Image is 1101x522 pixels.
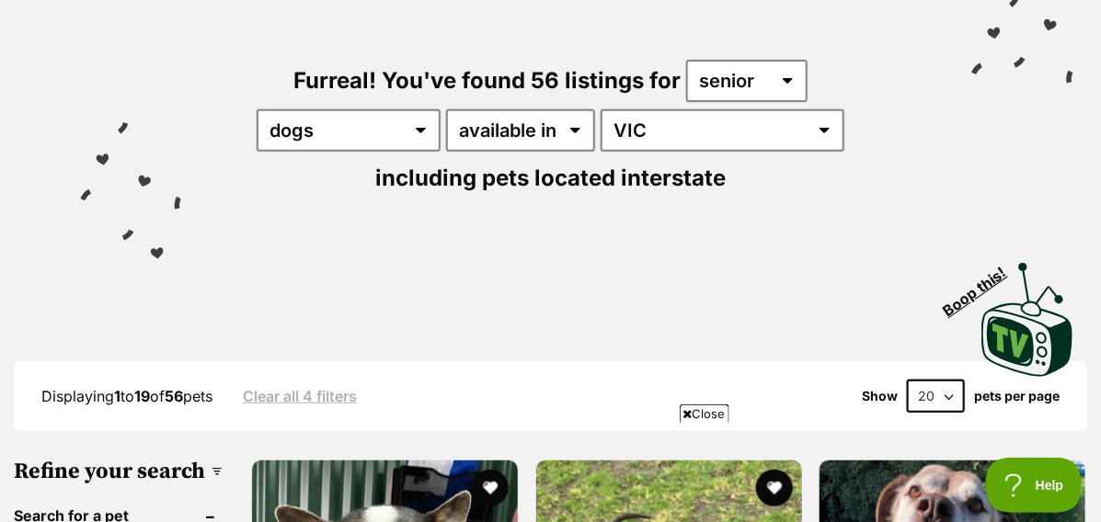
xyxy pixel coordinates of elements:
[981,246,1073,380] a: Boop this!
[680,404,729,423] span: Close
[165,387,183,405] strong: 56
[41,387,212,405] span: Displaying to of pets
[940,253,1025,319] span: Boop this!
[243,388,357,404] a: Clear all 4 filters
[114,387,120,405] strong: 1
[293,67,681,94] span: Furreal! You've found 56 listings for
[105,430,997,513] iframe: Advertisement
[375,165,726,191] span: including pets located interstate
[986,458,1083,513] iframe: Help Scout Beacon - Open
[981,263,1073,377] img: PetRescue TV logo
[974,389,1060,403] label: pets per page
[862,389,898,403] span: Show
[14,459,223,484] h3: Refine your search
[134,387,150,405] strong: 19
